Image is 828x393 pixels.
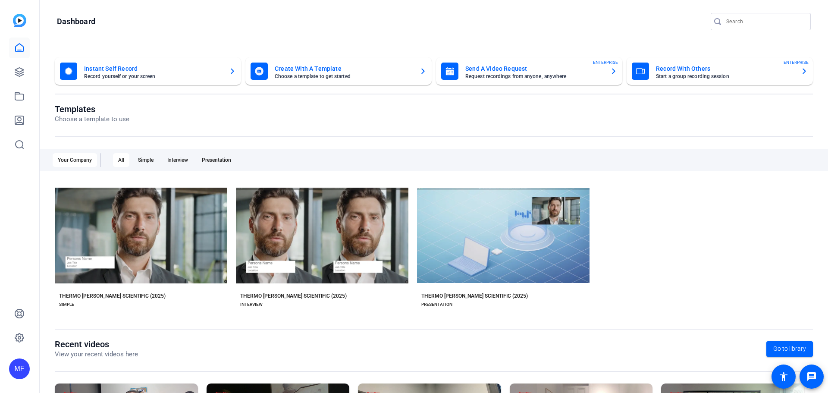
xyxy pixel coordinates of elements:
[13,14,26,27] img: blue-gradient.svg
[55,114,129,124] p: Choose a template to use
[726,16,804,27] input: Search
[197,153,236,167] div: Presentation
[57,16,95,27] h1: Dashboard
[9,358,30,379] div: MF
[593,59,618,66] span: ENTERPRISE
[275,63,413,74] mat-card-title: Create With A Template
[778,371,789,382] mat-icon: accessibility
[55,104,129,114] h1: Templates
[766,341,813,357] a: Go to library
[240,301,263,308] div: INTERVIEW
[133,153,159,167] div: Simple
[113,153,129,167] div: All
[421,301,452,308] div: PRESENTATION
[245,57,432,85] button: Create With A TemplateChoose a template to get started
[53,153,97,167] div: Your Company
[421,292,528,299] div: THERMO [PERSON_NAME] SCIENTIFIC (2025)
[627,57,813,85] button: Record With OthersStart a group recording sessionENTERPRISE
[465,63,603,74] mat-card-title: Send A Video Request
[773,344,806,353] span: Go to library
[656,74,794,79] mat-card-subtitle: Start a group recording session
[436,57,622,85] button: Send A Video RequestRequest recordings from anyone, anywhereENTERPRISE
[656,63,794,74] mat-card-title: Record With Others
[59,292,166,299] div: THERMO [PERSON_NAME] SCIENTIFIC (2025)
[784,59,809,66] span: ENTERPRISE
[465,74,603,79] mat-card-subtitle: Request recordings from anyone, anywhere
[55,57,241,85] button: Instant Self RecordRecord yourself or your screen
[55,349,138,359] p: View your recent videos here
[84,74,222,79] mat-card-subtitle: Record yourself or your screen
[84,63,222,74] mat-card-title: Instant Self Record
[162,153,193,167] div: Interview
[806,371,817,382] mat-icon: message
[55,339,138,349] h1: Recent videos
[59,301,74,308] div: SIMPLE
[240,292,347,299] div: THERMO [PERSON_NAME] SCIENTIFIC (2025)
[275,74,413,79] mat-card-subtitle: Choose a template to get started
